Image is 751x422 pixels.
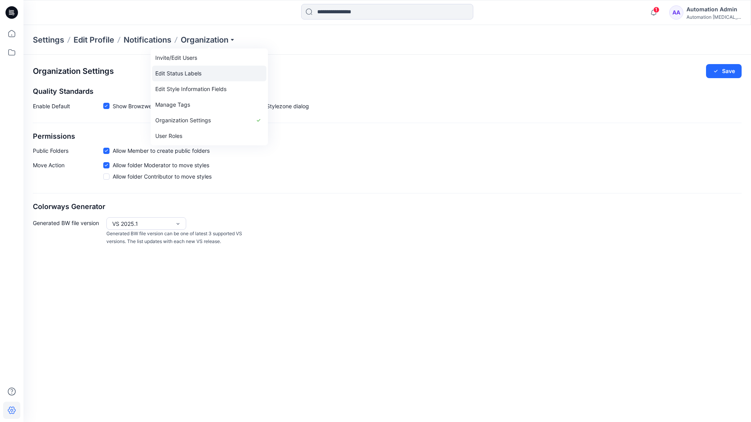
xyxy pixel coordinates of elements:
span: Allow folder Moderator to move styles [113,161,209,169]
span: 1 [653,7,659,13]
h2: Colorways Generator [33,203,742,211]
span: Allow Member to create public folders [113,147,210,155]
p: Generated BW file version can be one of latest 3 supported VS versions. The list updates with eac... [106,230,246,246]
span: Show Browzwear’s default quality standards in the Share to Stylezone dialog [113,102,309,110]
a: Edit Profile [74,34,114,45]
div: Automation Admin [686,5,741,14]
a: Edit Style Information Fields [152,81,266,97]
h2: Organization Settings [33,67,114,76]
h2: Quality Standards [33,88,742,96]
h2: Permissions [33,132,742,141]
p: Settings [33,34,64,45]
p: Public Folders [33,147,103,155]
a: Notifications [124,34,171,45]
div: AA [669,5,683,20]
p: Generated BW file version [33,217,103,246]
a: Edit Status Labels [152,66,266,81]
div: Automation [MEDICAL_DATA]... [686,14,741,20]
button: Save [706,64,742,78]
a: Organization Settings [152,113,266,128]
a: Manage Tags [152,97,266,113]
p: Move Action [33,161,103,184]
a: Invite/Edit Users [152,50,266,66]
a: User Roles [152,128,266,144]
p: Enable Default [33,102,103,113]
div: VS 2025.1 [112,220,171,228]
span: Allow folder Contributor to move styles [113,172,212,181]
